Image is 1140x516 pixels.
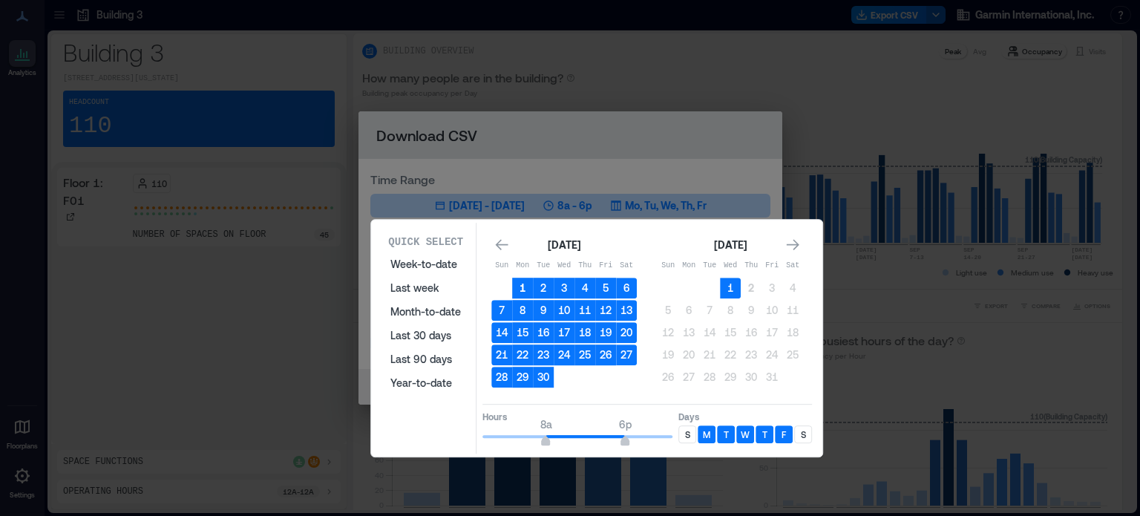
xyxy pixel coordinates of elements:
button: 6 [616,278,637,298]
p: Fri [761,260,782,272]
button: 20 [678,344,699,365]
span: 8a [540,418,552,431]
button: Month-to-date [381,300,470,324]
p: Mon [678,260,699,272]
button: 21 [699,344,720,365]
button: 19 [595,322,616,343]
button: Year-to-date [381,371,470,395]
button: 8 [720,300,741,321]
span: 6p [619,418,632,431]
button: 13 [678,322,699,343]
p: S [801,428,806,440]
p: Sat [782,260,803,272]
button: 3 [761,278,782,298]
button: 1 [512,278,533,298]
button: 1 [720,278,741,298]
th: Saturday [616,255,637,276]
div: [DATE] [543,236,585,254]
button: 23 [533,344,554,365]
p: Sun [491,260,512,272]
button: 26 [658,367,678,388]
p: Wed [554,260,574,272]
button: 28 [491,367,512,388]
p: F [782,428,786,440]
th: Friday [595,255,616,276]
p: Sat [616,260,637,272]
button: 7 [699,300,720,321]
button: 16 [533,322,554,343]
p: Thu [574,260,595,272]
th: Saturday [782,255,803,276]
th: Sunday [658,255,678,276]
button: 14 [491,322,512,343]
th: Wednesday [720,255,741,276]
button: 10 [554,300,574,321]
button: 31 [761,367,782,388]
button: 6 [678,300,699,321]
button: 7 [491,300,512,321]
p: Hours [482,411,672,422]
p: T [724,428,729,440]
th: Sunday [491,255,512,276]
button: 27 [678,367,699,388]
button: 30 [741,367,761,388]
p: Thu [741,260,761,272]
button: 18 [782,322,803,343]
button: 11 [782,300,803,321]
p: W [741,428,750,440]
button: 22 [512,344,533,365]
button: 20 [616,322,637,343]
button: 9 [741,300,761,321]
button: 18 [574,322,595,343]
p: Wed [720,260,741,272]
p: Sun [658,260,678,272]
button: 28 [699,367,720,388]
button: 15 [512,322,533,343]
p: M [703,428,710,440]
button: Last 90 days [381,347,470,371]
button: 24 [554,344,574,365]
button: 29 [720,367,741,388]
button: 27 [616,344,637,365]
button: 2 [533,278,554,298]
button: 24 [761,344,782,365]
th: Friday [761,255,782,276]
button: 12 [658,322,678,343]
button: 2 [741,278,761,298]
p: Days [678,411,812,422]
p: T [762,428,767,440]
p: Tue [699,260,720,272]
button: Go to next month [782,235,803,255]
th: Monday [678,255,699,276]
button: 15 [720,322,741,343]
button: 29 [512,367,533,388]
button: Last week [381,276,470,300]
p: Mon [512,260,533,272]
button: 22 [720,344,741,365]
button: 13 [616,300,637,321]
th: Tuesday [533,255,554,276]
button: 3 [554,278,574,298]
button: 4 [574,278,595,298]
p: Tue [533,260,554,272]
th: Monday [512,255,533,276]
button: 5 [595,278,616,298]
button: 11 [574,300,595,321]
button: 12 [595,300,616,321]
button: Week-to-date [381,252,470,276]
th: Thursday [741,255,761,276]
button: 25 [782,344,803,365]
p: Fri [595,260,616,272]
button: 21 [491,344,512,365]
button: 19 [658,344,678,365]
th: Wednesday [554,255,574,276]
button: 16 [741,322,761,343]
button: 5 [658,300,678,321]
p: Quick Select [388,235,463,249]
div: [DATE] [710,236,751,254]
button: 8 [512,300,533,321]
button: 4 [782,278,803,298]
button: 10 [761,300,782,321]
button: 23 [741,344,761,365]
button: Go to previous month [491,235,512,255]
